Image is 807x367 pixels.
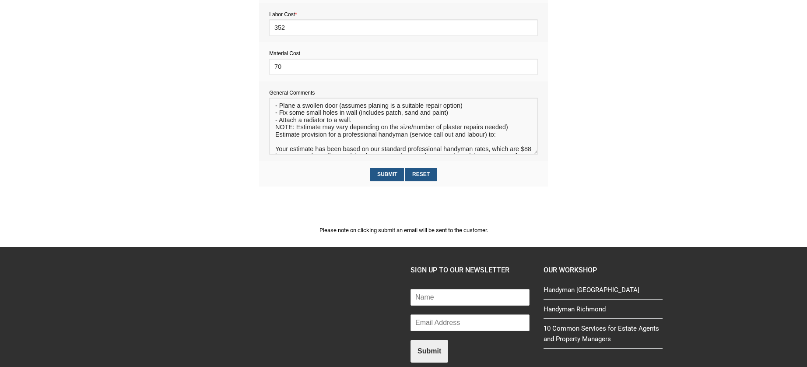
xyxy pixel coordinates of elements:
p: Please note on clicking submit an email will be sent to the customer. [259,226,548,235]
input: Name [411,289,530,306]
span: Labor Cost [269,11,297,18]
button: Submit [411,340,448,363]
input: Reset [405,168,436,181]
a: 10 Common Services for Estate Agents and Property Managers [544,323,663,349]
input: EX: 30 [269,19,537,35]
a: Handyman [GEOGRAPHIC_DATA] [544,285,663,300]
span: General Comments [269,90,315,96]
input: Email Address [411,314,530,331]
h4: SIGN UP TO OUR NEWSLETTER [411,265,530,276]
h4: Our Workshop [544,265,663,276]
span: Material Cost [269,50,300,56]
input: Submit [370,168,404,181]
input: EX: 300 [269,59,537,75]
a: Handyman Richmond [544,304,663,319]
